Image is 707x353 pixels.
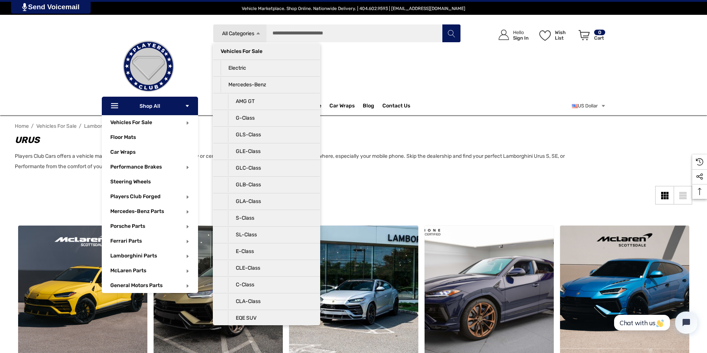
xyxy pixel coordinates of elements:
iframe: Tidio Chat [606,305,704,340]
span: McLaren Parts [110,267,146,276]
a: Sign in [490,22,532,48]
span: General Motors Parts [110,282,162,290]
p: Vehicles For Sale [221,44,312,59]
p: Hello [513,30,529,35]
a: Performance Brakes [110,164,162,170]
a: Blog [363,103,374,111]
span: Ferrari Parts [110,238,142,246]
a: Steering Wheels [110,174,198,189]
span: Floor Mats [110,134,136,142]
a: Contact Us [382,103,410,111]
span: Car Wraps [110,149,135,157]
p: G-Class [228,111,312,126]
svg: Review Your Cart [579,30,590,40]
p: Shop All [102,97,198,115]
p: GLB-Class [228,177,312,192]
p: Cart [594,35,605,41]
svg: Wish List [539,30,551,41]
p: GLC-Class [228,161,312,176]
svg: Icon Arrow Down [185,103,190,109]
a: Car Wraps [110,145,198,160]
p: Sign In [513,35,529,41]
svg: Recently Viewed [696,158,703,166]
p: Players Club Cars offers a vehicle marketplace that lets you shop for your new or certified pre-o... [15,151,570,172]
a: Lamborghini Parts [110,253,157,259]
svg: Icon Line [110,102,121,110]
p: C-Class [228,277,312,292]
a: McLaren Parts [110,267,146,274]
img: Players Club | Cars For Sale [111,29,185,103]
p: GLE-Class [228,144,312,159]
svg: Icon User Account [499,30,509,40]
a: Cart with 0 items [575,22,606,51]
button: Search [442,24,460,43]
a: List View [674,186,692,204]
a: Home [15,123,29,129]
a: All Categories Icon Arrow Down Icon Arrow Up [213,24,267,43]
svg: Social Media [696,173,703,180]
p: Wish List [555,30,574,41]
span: Lamborghini Parts [110,253,157,261]
p: EQE SUV [228,311,312,326]
p: E-Class [228,244,312,259]
p: AMG GT [228,94,312,109]
h1: Urus [15,133,570,147]
span: Performance Brakes [110,164,162,172]
a: Vehicles For Sale [110,119,152,126]
p: 0 [594,30,605,35]
p: Electric [221,61,312,76]
span: Vehicles For Sale [110,119,152,127]
span: All Categories [222,30,254,37]
a: Porsche Parts [110,223,145,229]
svg: Icon Arrow Up [255,31,261,36]
a: USD [572,99,606,113]
a: Wish List Wish List [536,22,575,48]
p: Mercedes-Benz [221,77,312,92]
a: Lamborghini [84,123,114,129]
p: CLA-Class [228,294,312,309]
span: Porsche Parts [110,223,145,231]
p: SL-Class [228,227,312,242]
a: Ferrari Parts [110,238,142,244]
a: General Motors Parts [110,282,162,289]
p: GLA-Class [228,194,312,209]
a: Players Club Forged [110,193,161,200]
p: CLE-Class [228,261,312,276]
span: Steering Wheels [110,179,151,187]
a: Floor Mats [110,130,198,145]
span: Car Wraps [329,103,355,111]
a: Vehicles For Sale [36,123,77,129]
a: Grid View [655,186,674,204]
span: Players Club Forged [110,193,161,202]
svg: Top [692,188,707,195]
p: GLS-Class [228,127,312,142]
a: Car Wraps [329,99,363,113]
p: S-Class [228,211,312,226]
a: Mercedes-Benz Parts [110,208,164,214]
span: Vehicle Marketplace. Shop Online. Nationwide Delivery. | 404.602.9593 | [EMAIL_ADDRESS][DOMAIN_NAME] [242,6,465,11]
span: Mercedes-Benz Parts [110,208,164,216]
nav: Breadcrumb [15,120,692,133]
